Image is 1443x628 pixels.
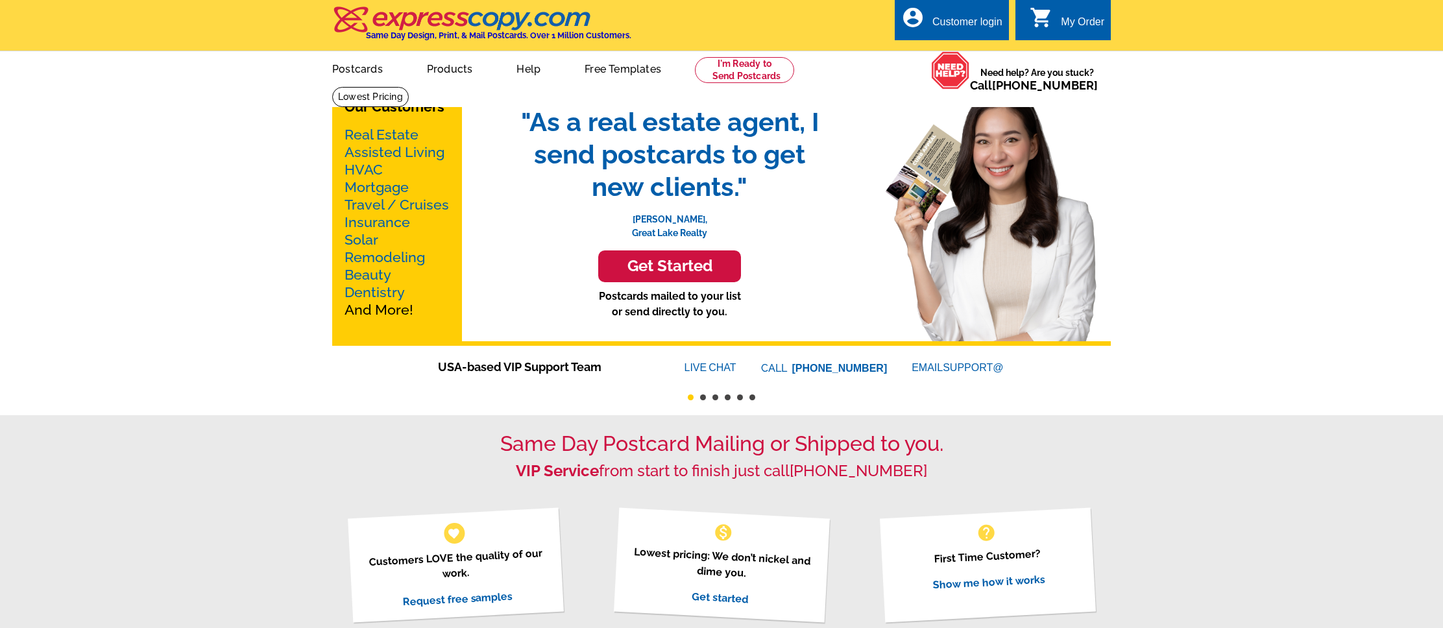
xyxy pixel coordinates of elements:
a: Show me how it works [932,573,1045,591]
span: Call [970,78,1098,92]
p: Postcards mailed to your list or send directly to you. [507,289,832,320]
a: account_circle Customer login [901,14,1002,30]
font: SUPPORT@ [943,360,1005,376]
p: Lowest pricing: We don’t nickel and dime you. [629,544,813,585]
a: Help [496,53,561,83]
h3: Get Started [614,257,725,276]
h1: Same Day Postcard Mailing or Shipped to you. [332,431,1111,456]
a: Get started [691,590,748,605]
a: Assisted Living [345,144,444,160]
div: Customer login [932,16,1002,34]
a: EMAILSUPPORT@ [912,362,1005,373]
a: Get Started [507,250,832,282]
span: favorite [447,526,461,540]
i: shopping_cart [1030,6,1053,29]
span: help [976,522,997,543]
a: shopping_cart My Order [1030,14,1104,30]
button: 3 of 6 [712,394,718,400]
p: And More! [345,126,450,319]
p: Customers LOVE the quality of our work. [363,545,547,586]
strong: VIP Service [516,461,599,480]
a: Solar [345,232,378,248]
span: "As a real estate agent, I send postcards to get new clients." [507,106,832,203]
h2: from start to finish just call [332,462,1111,481]
a: [PHONE_NUMBER] [992,78,1098,92]
button: 6 of 6 [749,394,755,400]
a: Dentistry [345,284,405,300]
button: 4 of 6 [725,394,731,400]
a: Beauty [345,267,391,283]
a: Real Estate [345,127,418,143]
font: CALL [761,361,789,376]
a: Products [406,53,494,83]
a: Same Day Design, Print, & Mail Postcards. Over 1 Million Customers. [332,16,631,40]
span: Need help? Are you stuck? [970,66,1104,92]
p: First Time Customer? [895,544,1078,569]
a: Travel / Cruises [345,197,449,213]
a: HVAC [345,162,383,178]
a: Mortgage [345,179,409,195]
a: LIVECHAT [685,362,736,373]
button: 1 of 6 [688,394,694,400]
span: USA-based VIP Support Team [438,358,646,376]
h4: Same Day Design, Print, & Mail Postcards. Over 1 Million Customers. [366,30,631,40]
i: account_circle [901,6,925,29]
span: monetization_on [713,522,734,543]
p: [PERSON_NAME], Great Lake Realty [507,203,832,240]
a: [PHONE_NUMBER] [790,461,927,480]
a: Free Templates [564,53,682,83]
a: Remodeling [345,249,425,265]
button: 5 of 6 [737,394,743,400]
img: help [931,51,970,90]
a: [PHONE_NUMBER] [792,363,888,374]
button: 2 of 6 [700,394,706,400]
a: Request free samples [402,590,513,608]
a: Insurance [345,214,410,230]
a: Postcards [311,53,404,83]
div: My Order [1061,16,1104,34]
font: LIVE [685,360,709,376]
